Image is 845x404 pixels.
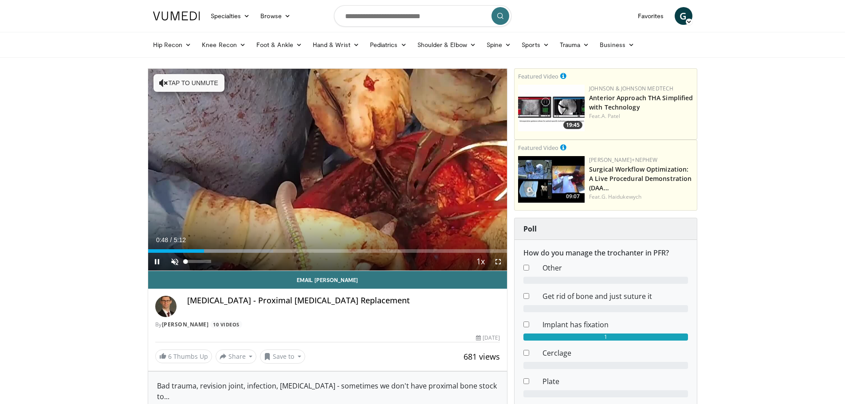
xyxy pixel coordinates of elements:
[251,36,307,54] a: Foot & Ankle
[536,376,695,387] dd: Plate
[255,7,296,25] a: Browse
[516,36,554,54] a: Sports
[197,36,251,54] a: Knee Recon
[210,321,243,328] a: 10 Videos
[601,112,621,120] a: A. Patel
[155,349,212,363] a: 6 Thumbs Up
[518,72,558,80] small: Featured Video
[563,121,582,129] span: 19:45
[148,36,197,54] a: Hip Recon
[166,253,184,271] button: Unmute
[489,253,507,271] button: Fullscreen
[563,192,582,200] span: 09:07
[148,249,507,253] div: Progress Bar
[307,36,365,54] a: Hand & Wrist
[365,36,412,54] a: Pediatrics
[156,236,168,243] span: 0:48
[334,5,511,27] input: Search topics, interventions
[589,94,693,111] a: Anterior Approach THA Simplified with Technology
[589,193,693,201] div: Feat.
[589,85,673,92] a: Johnson & Johnson MedTech
[594,36,640,54] a: Business
[523,224,537,234] strong: Poll
[518,156,585,203] a: 09:07
[523,333,688,341] div: 1
[155,321,500,329] div: By
[148,253,166,271] button: Pause
[174,236,186,243] span: 5:12
[589,112,693,120] div: Feat.
[168,352,172,361] span: 6
[472,253,489,271] button: Playback Rate
[518,156,585,203] img: bcfc90b5-8c69-4b20-afee-af4c0acaf118.150x105_q85_crop-smart_upscale.jpg
[536,263,695,273] dd: Other
[186,260,211,263] div: Volume Level
[162,321,209,328] a: [PERSON_NAME]
[536,319,695,330] dd: Implant has fixation
[153,12,200,20] img: VuMedi Logo
[633,7,669,25] a: Favorites
[148,69,507,271] video-js: Video Player
[153,74,224,92] button: Tap to unmute
[464,351,500,362] span: 681 views
[155,296,177,317] img: Avatar
[148,271,507,289] a: Email [PERSON_NAME]
[536,291,695,302] dd: Get rid of bone and just suture it
[216,349,257,364] button: Share
[205,7,255,25] a: Specialties
[554,36,595,54] a: Trauma
[589,165,692,192] a: Surgical Workflow Optimization: A Live Procedural Demonstration (DAA…
[170,236,172,243] span: /
[518,85,585,131] img: 06bb1c17-1231-4454-8f12-6191b0b3b81a.150x105_q85_crop-smart_upscale.jpg
[481,36,516,54] a: Spine
[518,85,585,131] a: 19:45
[589,156,657,164] a: [PERSON_NAME]+Nephew
[675,7,692,25] a: G
[260,349,305,364] button: Save to
[187,296,500,306] h4: [MEDICAL_DATA] - Proximal [MEDICAL_DATA] Replacement
[412,36,481,54] a: Shoulder & Elbow
[601,193,641,200] a: G. Haidukewych
[536,348,695,358] dd: Cerclage
[518,144,558,152] small: Featured Video
[476,334,500,342] div: [DATE]
[523,249,688,257] h6: How do you manage the trochanter in PFR?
